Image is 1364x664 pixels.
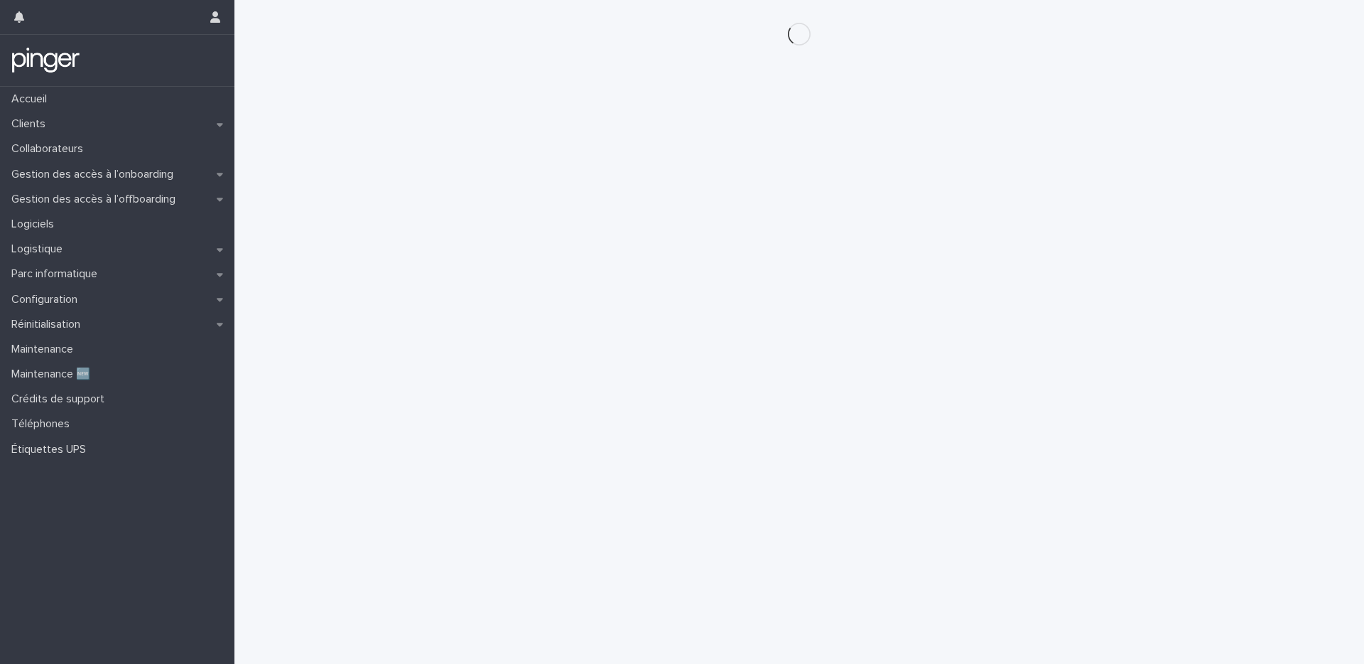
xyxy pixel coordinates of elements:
[6,193,187,206] p: Gestion des accès à l’offboarding
[6,242,74,256] p: Logistique
[6,343,85,356] p: Maintenance
[6,293,89,306] p: Configuration
[6,368,102,381] p: Maintenance 🆕
[6,417,81,431] p: Téléphones
[6,117,57,131] p: Clients
[6,318,92,331] p: Réinitialisation
[6,168,185,181] p: Gestion des accès à l’onboarding
[6,443,97,456] p: Étiquettes UPS
[6,392,116,406] p: Crédits de support
[6,142,94,156] p: Collaborateurs
[11,46,80,75] img: mTgBEunGTSyRkCgitkcU
[6,218,65,231] p: Logiciels
[6,267,109,281] p: Parc informatique
[6,92,58,106] p: Accueil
